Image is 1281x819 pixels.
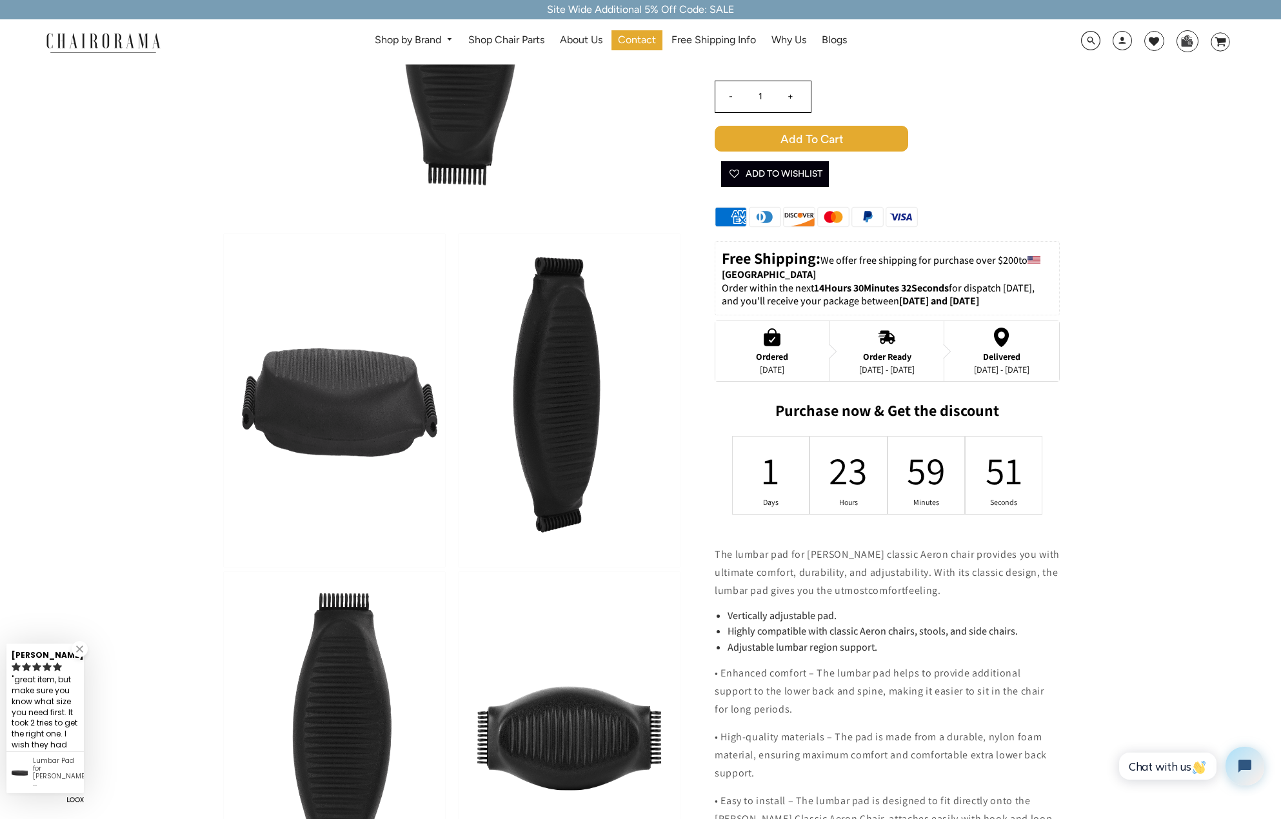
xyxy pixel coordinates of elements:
[39,31,168,54] img: chairorama
[756,351,788,362] div: Ordered
[43,662,52,671] svg: rating icon full
[224,234,445,567] img: Lumbar Pad for Herman Miller Classic Aeron Chair- Size C - chairorama
[468,34,544,47] span: Shop Chair Parts
[223,30,1000,54] nav: DesktopNavigation
[728,161,822,187] span: Add To Wishlist
[918,445,935,495] div: 59
[368,30,459,50] a: Shop by Brand
[611,30,662,50] a: Contact
[840,497,857,508] div: Hours
[814,281,949,295] span: 14Hours 30Minutes 32Seconds
[859,364,915,375] div: [DATE] - [DATE]
[553,30,609,50] a: About Us
[715,81,746,112] input: -
[815,30,853,50] a: Blogs
[899,294,979,308] strong: [DATE] and [DATE]
[756,364,788,375] div: [DATE]
[1177,31,1197,50] img: WhatsApp_Image_2024-07-12_at_16.23.01.webp
[462,30,551,50] a: Shop Chair Parts
[775,81,806,112] input: +
[715,548,1060,597] span: The lumbar pad for [PERSON_NAME] classic Aeron chair provides you with ultimate comfort, durabili...
[722,248,820,268] strong: Free Shipping:
[859,351,915,362] div: Order Ready
[715,730,1047,780] span: • High-quality materials – The pad is made from a durable, nylon foam material, ensuring maximum ...
[765,30,813,50] a: Why Us
[974,351,1029,362] div: Delivered
[771,34,806,47] span: Why Us
[33,757,79,788] div: Lumbar Pad for Herman Miller Classic Aeron Chair- Size C
[820,253,1018,267] span: We offer free shipping for purchase over $200
[974,364,1029,375] div: [DATE] - [DATE]
[53,662,62,671] svg: rating icon full
[721,161,829,187] button: Add To Wishlist
[722,282,1053,309] p: Order within the next for dispatch [DATE], and you'll receive your package between
[728,624,1018,638] span: Highly compatible with classic Aeron chairs, stools, and side chairs.
[762,497,779,508] div: Days
[671,34,756,47] span: Free Shipping Info
[995,445,1012,495] div: 51
[728,640,877,654] span: Adjustable lumbar region support.
[905,584,940,597] span: feeling.
[715,666,1044,716] span: • Enhanced comfort – The lumbar pad helps to provide additional support to the lower back and spi...
[715,401,1060,426] h2: Purchase now & Get the discount
[995,497,1012,508] div: Seconds
[715,126,1060,152] button: Add to Cart
[22,662,31,671] svg: rating icon full
[840,445,857,495] div: 23
[762,445,779,495] div: 1
[32,662,41,671] svg: rating icon full
[715,126,908,152] span: Add to Cart
[12,662,21,671] svg: rating icon full
[560,34,602,47] span: About Us
[722,248,1053,282] p: to
[822,34,847,47] span: Blogs
[918,497,935,508] div: Minutes
[618,34,656,47] span: Contact
[728,609,837,622] span: Vertically adjustable pad.
[722,268,816,281] strong: [GEOGRAPHIC_DATA]
[12,645,79,661] div: [PERSON_NAME]
[1105,736,1275,796] iframe: Tidio Chat
[459,234,680,567] img: Lumbar Pad for Herman Miller Classic Aeron Chair- Size C - chairorama
[665,30,762,50] a: Free Shipping Info
[12,673,79,763] div: great item, but make sure you know what size you need first. It took 2 tries to get the right one...
[868,584,905,597] span: comfort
